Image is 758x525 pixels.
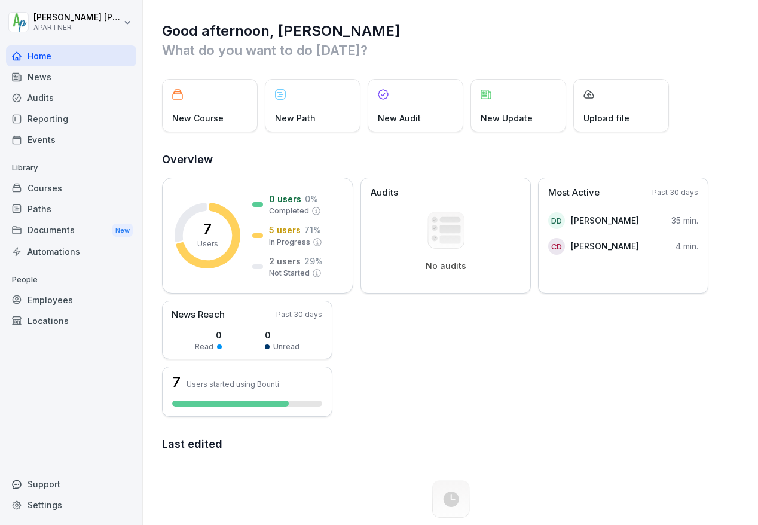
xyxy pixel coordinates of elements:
[671,214,698,227] p: 35 min.
[269,268,310,279] p: Not Started
[6,129,136,150] a: Events
[378,112,421,124] p: New Audit
[276,309,322,320] p: Past 30 days
[172,112,224,124] p: New Course
[269,255,301,267] p: 2 users
[265,329,299,341] p: 0
[33,13,121,23] p: [PERSON_NAME] [PERSON_NAME]
[571,240,639,252] p: [PERSON_NAME]
[172,308,225,322] p: News Reach
[6,87,136,108] a: Audits
[195,329,222,341] p: 0
[426,261,466,271] p: No audits
[269,193,301,205] p: 0 users
[273,341,299,352] p: Unread
[269,237,310,248] p: In Progress
[6,178,136,199] a: Courses
[371,186,398,200] p: Audits
[481,112,533,124] p: New Update
[305,193,318,205] p: 0 %
[275,112,316,124] p: New Path
[304,224,321,236] p: 71 %
[6,219,136,242] a: DocumentsNew
[676,240,698,252] p: 4 min.
[269,224,301,236] p: 5 users
[304,255,323,267] p: 29 %
[187,380,279,389] p: Users started using Bounti
[6,45,136,66] a: Home
[6,241,136,262] a: Automations
[6,270,136,289] p: People
[195,341,213,352] p: Read
[583,112,629,124] p: Upload file
[197,239,218,249] p: Users
[6,66,136,87] a: News
[33,23,121,32] p: APARTNER
[162,41,740,60] p: What do you want to do [DATE]?
[162,151,740,168] h2: Overview
[6,310,136,331] a: Locations
[571,214,639,227] p: [PERSON_NAME]
[6,199,136,219] a: Paths
[6,289,136,310] a: Employees
[269,206,309,216] p: Completed
[162,436,740,453] h2: Last edited
[6,108,136,129] a: Reporting
[548,186,600,200] p: Most Active
[6,158,136,178] p: Library
[6,495,136,515] a: Settings
[172,375,181,389] h3: 7
[6,474,136,495] div: Support
[548,212,565,229] div: DD
[548,238,565,255] div: CD
[652,187,698,198] p: Past 30 days
[203,222,212,236] p: 7
[6,219,136,242] div: Documents
[112,224,133,237] div: New
[162,22,740,41] h1: Good afternoon, [PERSON_NAME]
